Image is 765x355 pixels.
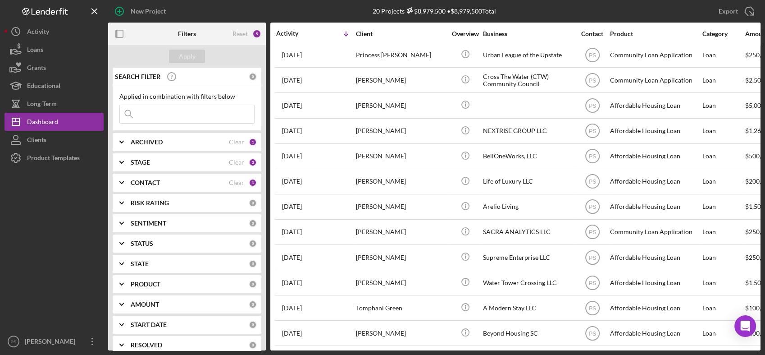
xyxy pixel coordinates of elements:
[119,93,255,100] div: Applied in combination with filters below
[483,220,573,244] div: SACRA ANALYTICS LLC
[483,170,573,194] div: Life of Luxury LLC
[745,76,765,84] span: $2,500
[5,149,104,167] button: Product Templates
[356,271,446,295] div: [PERSON_NAME]
[5,41,104,59] button: Loans
[356,321,446,345] div: [PERSON_NAME]
[702,245,744,269] div: Loan
[23,332,81,353] div: [PERSON_NAME]
[282,228,302,235] time: 2025-09-01 03:03
[108,2,175,20] button: New Project
[282,304,302,312] time: 2025-07-31 12:08
[575,30,609,37] div: Contact
[131,179,160,186] b: CONTACT
[610,30,700,37] div: Product
[5,77,104,95] button: Educational
[282,330,302,337] time: 2025-07-03 21:05
[588,128,596,134] text: PS
[702,170,744,194] div: Loan
[5,113,104,131] button: Dashboard
[356,43,446,67] div: Princess [PERSON_NAME]
[702,144,744,168] div: Loan
[131,260,149,267] b: STATE
[356,296,446,320] div: Tomphani Green
[249,138,257,146] div: 1
[5,23,104,41] a: Activity
[588,330,596,337] text: PS
[356,119,446,143] div: [PERSON_NAME]
[249,341,257,349] div: 0
[131,341,162,349] b: RESOLVED
[5,131,104,149] button: Clients
[356,245,446,269] div: [PERSON_NAME]
[745,101,765,109] span: $5,000
[27,41,43,61] div: Loans
[27,131,46,151] div: Clients
[249,240,257,248] div: 0
[131,159,150,166] b: STAGE
[448,30,482,37] div: Overview
[5,332,104,350] button: PS[PERSON_NAME]
[115,73,160,80] b: SEARCH FILTER
[27,23,49,43] div: Activity
[282,178,302,185] time: 2025-09-04 01:39
[178,30,196,37] b: Filters
[610,245,700,269] div: Affordable Housing Loan
[169,50,205,63] button: Apply
[282,77,302,84] time: 2025-09-19 15:29
[356,195,446,219] div: [PERSON_NAME]
[588,52,596,58] text: PS
[229,138,244,146] div: Clear
[276,30,316,37] div: Activity
[5,59,104,77] button: Grants
[588,103,596,109] text: PS
[610,195,700,219] div: Affordable Housing Loan
[27,95,57,115] div: Long-Term
[610,43,700,67] div: Community Loan Application
[702,195,744,219] div: Loan
[356,144,446,168] div: [PERSON_NAME]
[282,152,302,160] time: 2025-09-05 12:30
[249,199,257,207] div: 0
[131,220,166,227] b: SENTIMENT
[356,170,446,194] div: [PERSON_NAME]
[710,2,760,20] button: Export
[588,179,596,185] text: PS
[131,281,160,288] b: PRODUCT
[27,149,80,169] div: Product Templates
[11,339,17,344] text: PS
[373,7,496,15] div: 20 Projects • $8,979,500 Total
[282,102,302,109] time: 2025-09-18 17:48
[588,77,596,83] text: PS
[356,30,446,37] div: Client
[483,30,573,37] div: Business
[405,7,446,15] div: $8,979,500
[249,300,257,309] div: 0
[232,30,248,37] div: Reset
[588,280,596,286] text: PS
[249,73,257,81] div: 0
[702,43,744,67] div: Loan
[702,93,744,117] div: Loan
[27,59,46,79] div: Grants
[131,321,167,328] b: START DATE
[229,159,244,166] div: Clear
[588,153,596,160] text: PS
[249,260,257,268] div: 0
[483,43,573,67] div: Urban League of the Upstate
[249,158,257,166] div: 3
[610,119,700,143] div: Affordable Housing Loan
[702,321,744,345] div: Loan
[483,68,573,92] div: Cross The Water (CTW) Community Council
[249,219,257,227] div: 0
[282,51,302,59] time: 2025-09-22 15:45
[131,240,153,247] b: STATUS
[483,321,573,345] div: Beyond Housing SC
[131,199,169,207] b: RISK RATING
[5,95,104,113] button: Long-Term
